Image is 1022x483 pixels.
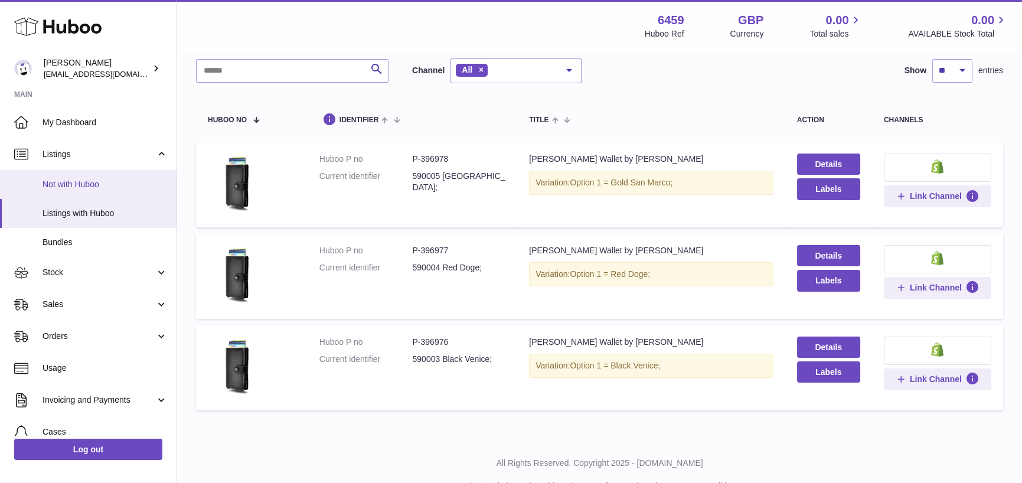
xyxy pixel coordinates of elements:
img: shopify-small.png [931,159,943,174]
dt: Current identifier [319,171,413,193]
dd: P-396977 [412,245,505,256]
div: [PERSON_NAME] Wallet by [PERSON_NAME] [529,245,773,256]
span: Total sales [809,28,862,40]
a: Log out [14,439,162,460]
div: [PERSON_NAME] Wallet by [PERSON_NAME] [529,154,773,165]
span: Option 1 = Red Doge; [570,269,650,279]
div: Variation: [529,171,773,195]
span: entries [978,65,1003,76]
img: shopify-small.png [931,342,943,357]
img: Canaletto Wallet by Rialto [208,337,267,396]
dd: P-396976 [412,337,505,348]
div: channels [884,116,991,124]
button: Link Channel [884,368,991,390]
span: Listings [43,149,155,160]
span: Link Channel [910,374,962,384]
dt: Current identifier [319,354,413,365]
img: Canaletto Wallet by Rialto [208,245,267,304]
img: shopify-small.png [931,251,943,265]
dd: 590005 [GEOGRAPHIC_DATA]; [412,171,505,193]
img: Canaletto Wallet by Rialto [208,154,267,213]
dt: Huboo P no [319,245,413,256]
span: [EMAIL_ADDRESS][DOMAIN_NAME] [44,69,174,79]
dt: Huboo P no [319,154,413,165]
span: 0.00 [971,12,994,28]
span: Bundles [43,237,168,248]
button: Link Channel [884,185,991,207]
label: Channel [412,65,445,76]
div: Variation: [529,354,773,378]
strong: GBP [738,12,763,28]
span: Invoicing and Payments [43,394,155,406]
span: Link Channel [910,282,962,293]
button: Labels [797,361,860,383]
span: Usage [43,363,168,374]
div: Huboo Ref [645,28,684,40]
span: Listings with Huboo [43,208,168,219]
label: Show [905,65,926,76]
span: Not with Huboo [43,179,168,190]
span: Cases [43,426,168,438]
span: Option 1 = Gold San Marco; [570,178,672,187]
span: AVAILABLE Stock Total [908,28,1008,40]
span: Huboo no [208,116,247,124]
dd: 590004 Red Doge; [412,262,505,273]
div: [PERSON_NAME] [44,57,150,80]
span: Option 1 = Black Venice; [570,361,660,370]
span: Stock [43,267,155,278]
span: title [529,116,548,124]
button: Labels [797,178,860,200]
span: Link Channel [910,191,962,201]
dt: Huboo P no [319,337,413,348]
a: 0.00 AVAILABLE Stock Total [908,12,1008,40]
dt: Current identifier [319,262,413,273]
span: All [462,65,472,74]
div: Variation: [529,262,773,286]
span: My Dashboard [43,117,168,128]
span: identifier [339,116,379,124]
dd: 590003 Black Venice; [412,354,505,365]
div: [PERSON_NAME] Wallet by [PERSON_NAME] [529,337,773,348]
div: Currency [730,28,764,40]
a: Details [797,337,860,358]
span: Orders [43,331,155,342]
a: Details [797,245,860,266]
span: 0.00 [826,12,849,28]
strong: 6459 [658,12,684,28]
p: All Rights Reserved. Copyright 2025 - [DOMAIN_NAME] [187,458,1013,469]
dd: P-396978 [412,154,505,165]
div: action [797,116,860,124]
a: Details [797,154,860,175]
a: 0.00 Total sales [809,12,862,40]
img: internalAdmin-6459@internal.huboo.com [14,60,32,77]
span: Sales [43,299,155,310]
button: Labels [797,270,860,291]
button: Link Channel [884,277,991,298]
